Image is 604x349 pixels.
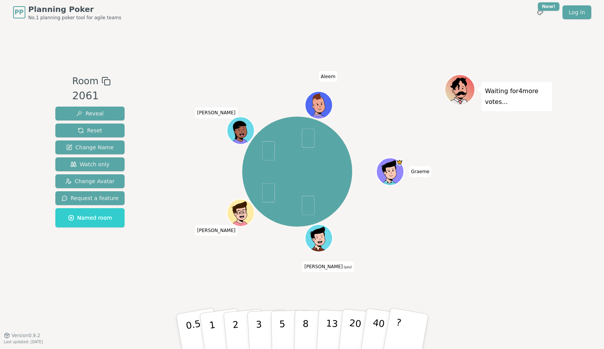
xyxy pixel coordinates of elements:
span: Version 0.9.2 [12,332,40,339]
span: Change Name [66,144,113,151]
button: Watch only [55,157,125,171]
span: Click to change your name [195,225,238,236]
span: Graeme is the host [396,159,403,165]
div: New! [538,2,560,11]
button: Reset [55,124,125,137]
button: New! [533,5,547,19]
span: (you) [343,266,352,269]
a: Log in [562,5,591,19]
button: Change Name [55,140,125,154]
span: PP [15,8,23,17]
span: Click to change your name [409,166,431,177]
span: Room [72,74,98,88]
button: Named room [55,208,125,227]
span: Click to change your name [195,107,238,118]
button: Change Avatar [55,174,125,188]
span: Reveal [76,110,103,117]
a: PPPlanning PokerNo.1 planning poker tool for agile teams [13,4,121,21]
button: Version0.9.2 [4,332,40,339]
button: Request a feature [55,191,125,205]
button: Click to change your avatar [306,225,332,251]
span: Click to change your name [303,261,354,272]
span: Request a feature [62,194,119,202]
div: 2061 [72,88,111,104]
p: Waiting for 4 more votes... [485,86,548,107]
span: Change Avatar [65,177,115,185]
button: Reveal [55,107,125,120]
span: Named room [68,214,112,222]
span: Watch only [70,160,110,168]
span: Last updated: [DATE] [4,340,43,344]
span: No.1 planning poker tool for agile teams [28,15,121,21]
span: Click to change your name [319,71,337,82]
span: Reset [78,127,102,134]
span: Planning Poker [28,4,121,15]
